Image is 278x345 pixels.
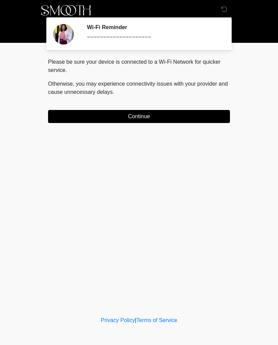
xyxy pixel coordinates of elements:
img: Agent Avatar [53,24,74,45]
a: Terms of Service [136,317,177,323]
span: . [113,89,114,95]
h2: Wi-Fi Reminder [87,24,220,30]
a: | [135,317,136,323]
p: Please be sure your device is connected to a Wi-Fi Network for quicker service. [48,58,230,74]
img: Smooth Skin Solutions LLC Logo [41,5,91,19]
button: Continue [48,110,230,123]
a: Privacy Policy [101,317,135,323]
div: ~~~~~~~~~~~~~~~~~~~~ [87,33,220,41]
p: Otherwise, you may experience connectivity issues with your provider and cause unnecessary delays [48,80,230,96]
